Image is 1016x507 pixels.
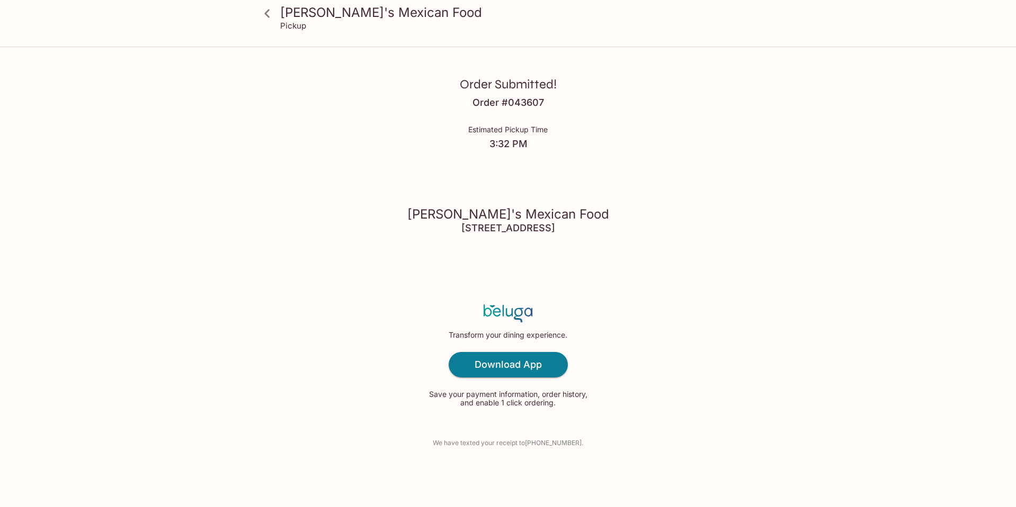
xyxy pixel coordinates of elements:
[460,76,557,93] h3: Order Submitted!
[426,390,590,407] p: Save your payment information, order history, and enable 1 click ordering.
[433,438,583,448] p: We have texted your receipt to [PHONE_NUMBER] .
[473,97,544,108] h4: Order # 043607
[280,4,754,21] h3: [PERSON_NAME]'s Mexican Food
[484,304,533,322] img: Beluga
[449,331,567,339] p: Transform your dining experience.
[461,222,555,234] h4: [STREET_ADDRESS]
[407,206,609,222] h3: [PERSON_NAME]'s Mexican Food
[280,21,306,31] p: Pickup
[475,359,542,370] h4: Download App
[449,352,568,377] a: Download App
[468,125,548,134] p: Estimated Pickup Time
[468,138,548,150] h4: 3:32 PM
